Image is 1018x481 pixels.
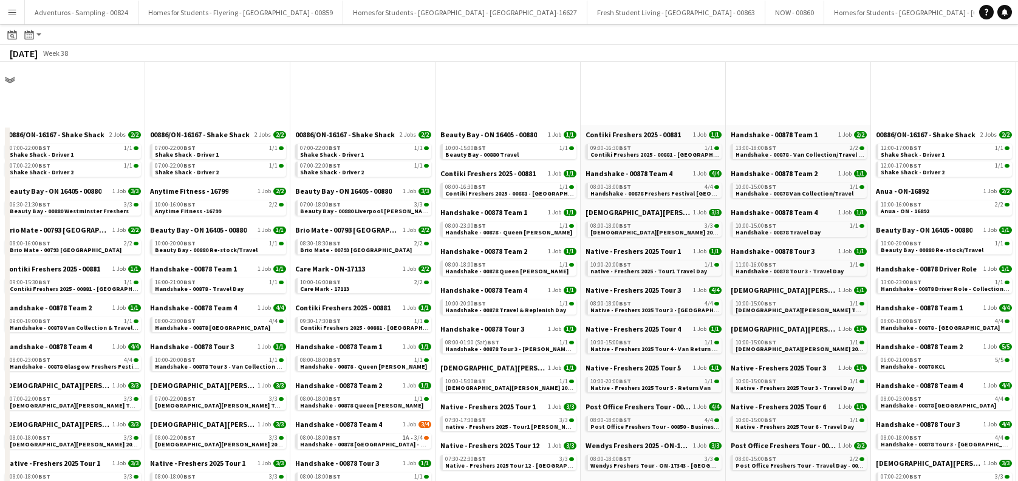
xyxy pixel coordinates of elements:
span: 16:00-21:00 [155,279,196,285]
div: Handshake - 00878 Tour 31 Job1/111:00-16:00BST1/1Handshake - 00878 Tour 3 - Travel Day [731,247,867,285]
span: 3/3 [705,223,713,229]
span: 1/1 [269,241,278,247]
div: Brio Mate - 00793 [GEOGRAPHIC_DATA]1 Job2/208:30-18:30BST2/2Brio Mate - 00793 [GEOGRAPHIC_DATA] [295,225,431,264]
span: 1/1 [564,131,576,138]
span: BST [329,144,341,152]
span: Lady Garden 2025 Tour 2 - 00848 - University of York [590,228,824,236]
span: 3/3 [124,202,132,208]
span: 10:00-16:00 [300,279,341,285]
div: Contiki Freshers 2025 - 008811 Job1/109:00-15:30BST1/1Contiki Freshers 2025 - 00881 - [GEOGRAPHIC... [5,264,141,303]
span: BST [764,144,776,152]
span: 1 Job [983,265,997,273]
span: 1 Job [258,188,271,195]
a: Beauty Bay - ON 16405 - 008801 Job3/3 [5,186,141,196]
div: Contiki Freshers 2025 - 008811 Job1/109:00-16:30BST1/1Contiki Freshers 2025 - 00881 - [GEOGRAPHIC... [586,130,722,169]
span: Beauty Bay - 00880 Westminster Freshers [10,207,129,215]
span: BST [909,162,921,169]
a: 09:00-15:30BST1/1Contiki Freshers 2025 - 00881 - [GEOGRAPHIC_DATA] [GEOGRAPHIC_DATA] - [GEOGRAPHI... [10,278,138,292]
a: 12:00-17:00BST1/1Shake Shack - Driver 2 [881,162,1009,176]
span: 07:00-22:00 [155,163,196,169]
div: 00886/ON-16167 - Shake Shack2 Jobs2/207:00-22:00BST1/1Shake Shack - Driver 107:00-22:00BST1/1Shak... [150,130,286,186]
a: 13:00-23:00BST1/1Handshake - 00878 Driver Role - Collection & Drop Off [881,278,1009,292]
div: Handshake - 00878 Team 11 Job2/213:00-18:00BST2/2Handshake - 00878 - Van Collection/Travel Day [731,130,867,169]
div: Beauty Bay - ON 16405 - 008801 Job3/306:30-21:30BST3/3Beauty Bay - 00880 Westminster Freshers [5,186,141,225]
span: 1 Job [548,209,561,216]
span: 07:00-22:00 [300,145,341,151]
div: Handshake - 00878 Team 41 Job4/408:00-18:00BST4/4Handshake - 00878 Freshers Festival [GEOGRAPHIC_... [586,169,722,208]
span: 00886/ON-16167 - Shake Shack [876,130,975,139]
div: Handshake - 00878 Team 11 Job1/108:00-23:00BST1/1Handshake - 00878 - Queen [PERSON_NAME] [440,208,576,247]
span: BST [183,239,196,247]
span: 1/1 [269,145,278,151]
a: Handshake - 00878 Team 11 Job2/2 [731,130,867,139]
span: 1 Job [258,265,271,273]
button: Homes for Students - [GEOGRAPHIC_DATA] - [GEOGRAPHIC_DATA]-16627 [343,1,587,24]
a: 07:00-18:00BST3/3Beauty Bay - 00880 Liverpool [PERSON_NAME] Freshers [300,200,429,214]
span: 08:00-16:30 [445,184,486,190]
span: 1 Job [548,248,561,255]
div: Anua - ON-168921 Job2/210:00-16:00BST2/2Anua - ON - 16892 [876,186,1012,225]
span: 1/1 [995,145,1003,151]
a: 10:00-16:00BST2/2Anytime Fitness -16799 [155,200,284,214]
span: 1 Job [548,131,561,138]
a: Handshake - 00878 Team 41 Job1/1 [731,208,867,217]
span: Contiki Freshers 2025 - 00881 [440,169,536,178]
span: 10:00-20:00 [590,262,631,268]
a: 08:00-18:00BST4/4Handshake - 00878 Freshers Festival [GEOGRAPHIC_DATA] [590,183,719,197]
span: 2 Jobs [980,131,997,138]
span: Anua - ON-16892 [876,186,929,196]
span: 4/4 [709,170,722,177]
a: Beauty Bay - ON 16405 - 008801 Job3/3 [295,186,431,196]
a: 00886/ON-16167 - Shake Shack2 Jobs2/2 [295,130,431,139]
div: Handshake - 00878 Team 11 Job1/116:00-21:00BST1/1Handshake - 00878 - Travel Day [150,264,286,303]
span: BST [38,144,50,152]
button: Fresh Student Living - [GEOGRAPHIC_DATA] - 00863 [587,1,765,24]
span: Handshake - 00878 Van Collection/Travel [736,189,853,197]
span: 08:30-18:30 [300,241,341,247]
span: 1 Job [112,265,126,273]
span: Beauty Bay - ON 16405 - 00880 [440,130,537,139]
span: 1 Job [693,170,706,177]
span: 1 Job [838,248,852,255]
a: 13:00-18:00BST2/2Handshake - 00878 - Van Collection/Travel Day [736,144,864,158]
span: BST [474,183,486,191]
span: 1/1 [995,241,1003,247]
span: 1/1 [705,145,713,151]
span: Handshake - 00878 - Van Collection/Travel Day [736,151,869,159]
span: Shake Shack - Driver 1 [155,151,219,159]
span: 11:00-16:00 [736,262,776,268]
span: 1/1 [564,170,576,177]
span: 2/2 [418,227,431,234]
span: Shake Shack - Driver 2 [881,168,945,176]
span: 1 Job [983,188,997,195]
span: 1 Job [403,188,416,195]
span: 1 Job [838,131,852,138]
span: 3/3 [128,188,141,195]
a: 07:00-22:00BST1/1Shake Shack - Driver 1 [155,144,284,158]
div: Handshake - 00878 Driver Role1 Job1/113:00-23:00BST1/1Handshake - 00878 Driver Role - Collection ... [876,264,1012,303]
span: BST [183,162,196,169]
a: 06:30-21:30BST3/3Beauty Bay - 00880 Westminster Freshers [10,200,138,214]
a: Handshake - 00878 Team 21 Job1/1 [440,247,576,256]
button: NOW - 00860 [765,1,824,24]
a: 12:00-17:00BST1/1Shake Shack - Driver 1 [881,144,1009,158]
span: 1 Job [838,170,852,177]
span: 1 Job [112,227,126,234]
span: native - Freshers 2025 - Tour1 Travel Day [590,267,707,275]
a: 10:00-15:00BST1/1Handshake - 00878 Van Collection/Travel [736,183,864,197]
span: Beauty Bay - 00880 Liverpool John Moores Freshers [300,207,459,215]
span: 1 Job [838,209,852,216]
a: Handshake - 00878 Driver Role1 Job1/1 [876,264,1012,273]
span: 2/2 [854,131,867,138]
span: 3/3 [414,202,423,208]
span: BST [909,200,921,208]
span: BST [183,278,196,286]
span: 1/1 [705,262,713,268]
div: Anytime Fitness - 167991 Job2/210:00-16:00BST2/2Anytime Fitness -16799 [150,186,286,225]
span: 1/1 [414,163,423,169]
span: 1/1 [999,265,1012,273]
span: BST [329,239,341,247]
span: Shake Shack - Driver 2 [10,168,73,176]
span: Beauty Bay - ON 16405 - 00880 [295,186,392,196]
a: Brio Mate - 00793 [GEOGRAPHIC_DATA]1 Job2/2 [295,225,431,234]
